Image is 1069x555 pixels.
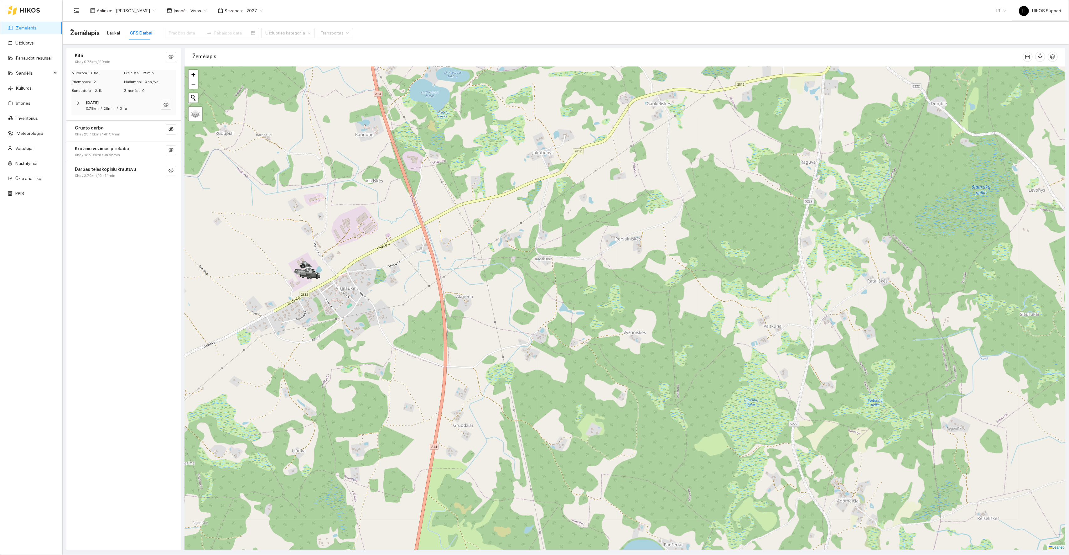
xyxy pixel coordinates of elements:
span: Įmonė : [174,7,187,14]
a: Ūkio analitika [15,176,41,181]
a: Zoom in [189,70,198,79]
span: eye-invisible [169,168,174,174]
a: Kultūros [16,86,32,91]
button: eye-invisible [166,166,176,176]
a: Layers [189,107,202,121]
span: 0ha / 25.16km / 14h 54min [75,131,120,137]
span: 2.1L [95,88,123,94]
a: Nustatymai [15,161,37,166]
span: − [191,80,195,88]
span: Arvydas Paukštys [116,6,156,15]
span: 0 [142,88,176,94]
button: eye-invisible [166,145,176,155]
a: Zoom out [189,79,198,89]
span: eye-invisible [169,54,174,60]
span: Sezonas : [225,7,243,14]
span: to [207,30,212,35]
span: Visos [190,6,207,15]
strong: Kita [75,53,83,58]
span: Praleista [124,70,143,76]
span: eye-invisible [169,127,174,133]
span: swap-right [207,30,212,35]
div: GPS Darbai [130,29,152,36]
span: / [101,106,102,111]
a: Vartotojai [15,146,34,151]
input: Pradžios data [169,29,204,36]
span: Žmonės [124,88,142,94]
span: 2 [94,79,123,85]
span: eye-invisible [169,147,174,153]
span: 0 ha / val. [145,79,176,85]
span: 0.78km [86,106,99,111]
span: H [1022,6,1025,16]
button: menu-fold [70,4,83,17]
span: calendar [218,8,223,13]
a: Užduotys [15,40,34,45]
span: Sandėlis [16,67,52,79]
span: + [191,71,195,78]
span: Aplinka : [97,7,112,14]
div: [DATE]0.78km/29min/0 haeye-invisible [71,96,176,115]
span: Našumas [124,79,145,85]
a: PPIS [15,191,24,196]
a: Žemėlapis [16,25,36,30]
a: Leaflet [1049,545,1064,550]
span: shop [167,8,172,13]
strong: Grunto darbai [75,125,104,130]
span: right [76,101,80,105]
button: Initiate a new search [189,93,198,103]
span: 29min [104,106,115,111]
button: eye-invisible [166,124,176,135]
div: Darbas teleskopiniu krautuvu0ha / 2.76km / 6h 11mineye-invisible [66,162,181,182]
span: Nudirbta [72,70,91,76]
strong: Krovinio vežimas priekaba [75,146,129,151]
span: 0ha / 2.76km / 6h 11min [75,173,115,179]
button: eye-invisible [166,52,176,62]
span: 0 ha [91,70,123,76]
span: 0ha / 186.08km / 9h 56min [75,152,120,158]
span: HIKOS Support [1019,8,1061,13]
a: Inventorius [17,116,38,121]
span: layout [90,8,95,13]
span: 0 ha [120,106,127,111]
input: Pabaigos data [214,29,250,36]
div: Laukai [107,29,120,36]
div: Krovinio vežimas priekaba0ha / 186.08km / 9h 56mineye-invisible [66,141,181,162]
strong: Darbas teleskopiniu krautuvu [75,167,136,172]
div: Kita0ha / 0.78km / 29mineye-invisible [66,48,181,69]
span: 0ha / 0.78km / 29min [75,59,110,65]
button: eye-invisible [161,100,171,110]
span: Žemėlapis [70,28,100,38]
a: Meteorologija [17,131,43,136]
a: Panaudoti resursai [16,55,52,61]
span: 2027 [246,6,263,15]
div: Grunto darbai0ha / 25.16km / 14h 54mineye-invisible [66,121,181,141]
span: Priemonės [72,79,94,85]
span: menu-fold [74,8,79,13]
span: 29min [143,70,176,76]
button: column-width [1023,52,1033,62]
div: Žemėlapis [192,48,1023,66]
span: column-width [1023,54,1032,59]
span: LT [996,6,1006,15]
span: / [117,106,118,111]
span: eye-invisible [163,102,169,108]
span: Sunaudota [72,88,95,94]
a: Įmonės [16,101,30,106]
strong: [DATE] [86,100,99,105]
